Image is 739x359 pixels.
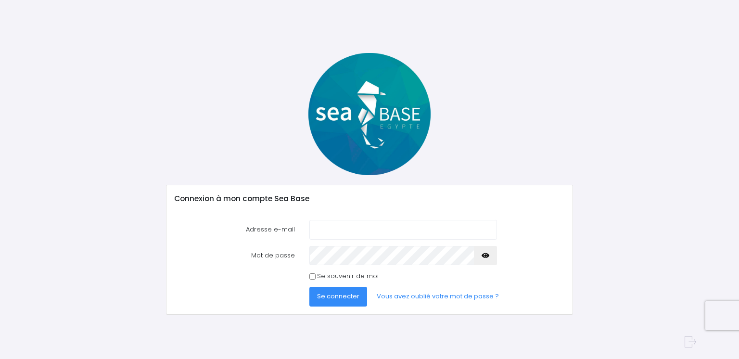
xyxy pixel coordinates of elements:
div: Connexion à mon compte Sea Base [166,185,572,212]
button: Se connecter [309,287,367,306]
span: Se connecter [317,292,359,301]
a: Vous avez oublié votre mot de passe ? [369,287,507,306]
label: Se souvenir de moi [317,271,379,281]
label: Mot de passe [167,246,302,265]
label: Adresse e-mail [167,220,302,239]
